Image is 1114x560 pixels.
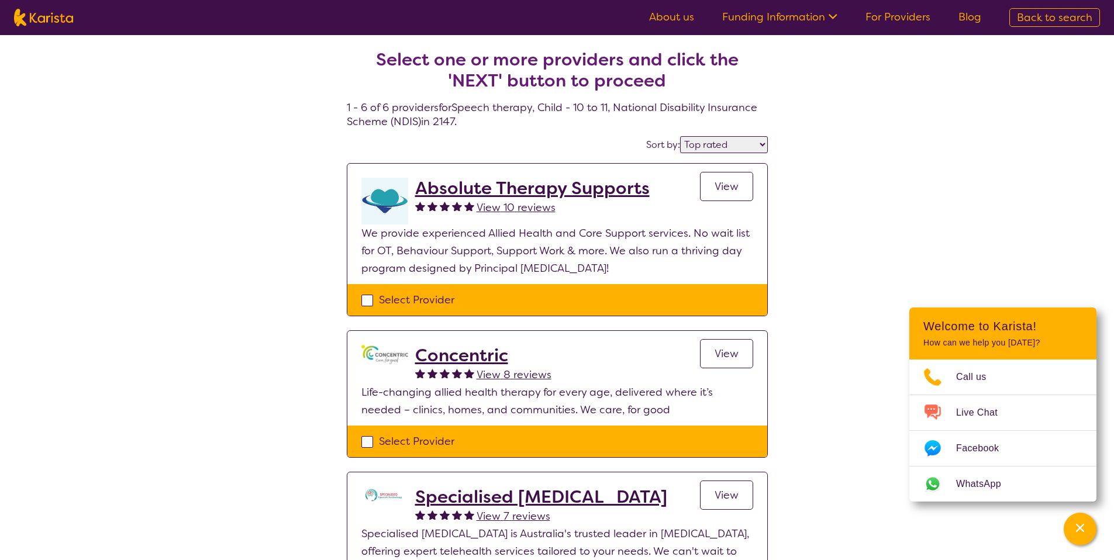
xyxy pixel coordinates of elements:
img: fullstar [464,201,474,211]
span: View 8 reviews [477,368,551,382]
a: About us [649,10,694,24]
h2: Select one or more providers and click the 'NEXT' button to proceed [361,49,754,91]
a: Absolute Therapy Supports [415,178,650,199]
span: WhatsApp [956,475,1015,493]
div: Channel Menu [909,307,1096,502]
a: Specialised [MEDICAL_DATA] [415,486,667,507]
img: fullstar [427,510,437,520]
span: Facebook [956,440,1013,457]
img: gbybpnyn6u9ix5kguem6.png [361,345,408,364]
a: View [700,172,753,201]
img: fullstar [452,201,462,211]
span: View [715,347,739,361]
a: Blog [958,10,981,24]
span: View [715,488,739,502]
img: fullstar [427,201,437,211]
img: fullstar [440,510,450,520]
span: View [715,179,739,193]
img: fullstar [452,510,462,520]
span: View 10 reviews [477,201,556,215]
a: Funding Information [722,10,837,24]
p: How can we help you [DATE]? [923,338,1082,348]
a: For Providers [865,10,930,24]
ul: Choose channel [909,359,1096,502]
h4: 1 - 6 of 6 providers for Speech therapy , Child - 10 to 11 , National Disability Insurance Scheme... [347,21,768,129]
label: Sort by: [646,139,680,151]
img: fullstar [440,201,450,211]
img: fullstar [415,368,425,378]
a: View 10 reviews [477,199,556,216]
img: otyvwjbtyss6nczvq3hf.png [361,178,408,224]
p: We provide experienced Allied Health and Core Support services. No wait list for OT, Behaviour Su... [361,224,753,277]
img: fullstar [464,510,474,520]
img: fullstar [415,201,425,211]
p: Life-changing allied health therapy for every age, delivered where it’s needed – clinics, homes, ... [361,383,753,419]
a: View [700,481,753,510]
a: View 7 reviews [477,507,550,525]
img: fullstar [452,368,462,378]
button: Channel Menu [1064,513,1096,545]
img: fullstar [464,368,474,378]
span: Back to search [1017,11,1092,25]
img: Karista logo [14,9,73,26]
img: fullstar [440,368,450,378]
a: Back to search [1009,8,1100,27]
span: View 7 reviews [477,509,550,523]
img: tc7lufxpovpqcirzzyzq.png [361,486,408,504]
h2: Welcome to Karista! [923,319,1082,333]
img: fullstar [427,368,437,378]
a: View 8 reviews [477,366,551,383]
img: fullstar [415,510,425,520]
a: Concentric [415,345,551,366]
span: Live Chat [956,404,1012,421]
a: View [700,339,753,368]
a: Web link opens in a new tab. [909,466,1096,502]
span: Call us [956,368,1001,386]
